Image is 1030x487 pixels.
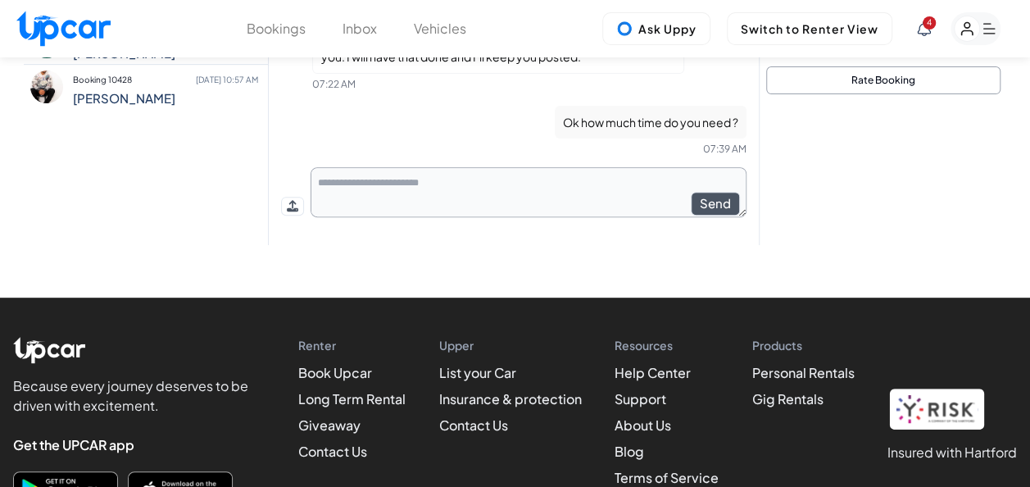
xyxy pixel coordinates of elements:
p: Booking 10428 [73,68,258,91]
button: Rate Booking [766,66,1001,94]
button: Inbox [343,19,377,39]
h4: Renter [298,337,406,353]
div: View Notifications [917,21,931,36]
h4: [PERSON_NAME] [73,91,258,106]
span: [DATE] 10:57 AM [196,68,257,91]
span: You have new notifications [923,16,936,30]
img: Uppy [616,20,633,37]
span: 07:39 AM [703,143,746,155]
p: Ok how much time do you need ? [555,106,746,139]
button: Bookings [247,19,306,39]
button: Switch to Renter View [727,12,892,45]
a: Contact Us [298,443,367,460]
span: 07:22 AM [312,78,356,90]
img: Upcar Logo [16,11,111,46]
a: Blog [615,443,644,460]
a: Giveaway [298,416,361,434]
button: Vehicles [414,19,466,39]
a: List your Car [439,364,516,381]
a: Contact Us [439,416,508,434]
p: Because every journey deserves to be driven with excitement. [13,376,259,416]
a: Insurance & protection [439,390,582,407]
h4: Get the UPCAR app [13,435,259,455]
a: Support [615,390,666,407]
a: Terms of Service [615,469,719,486]
a: Book Upcar [298,364,372,381]
img: profile [30,71,63,103]
h4: Resources [615,337,719,353]
a: Long Term Rental [298,390,406,407]
h4: Upper [439,337,582,353]
a: About Us [615,416,671,434]
h1: Insured with Hartford [887,443,1017,462]
button: Send [691,192,740,216]
img: Upcar Logo [13,337,85,363]
a: Personal Rentals [752,364,855,381]
button: Ask Uppy [602,12,710,45]
a: Help Center [615,364,691,381]
a: Gig Rentals [752,390,824,407]
h4: Products [752,337,855,353]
